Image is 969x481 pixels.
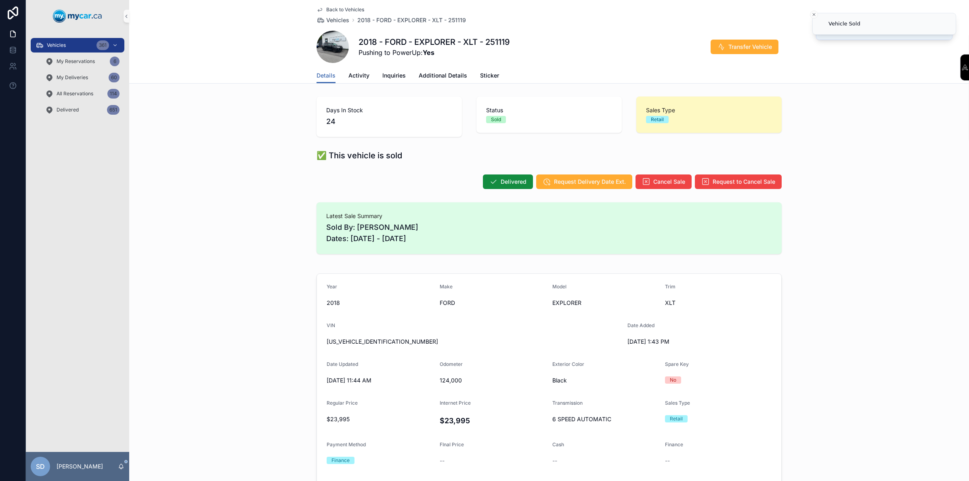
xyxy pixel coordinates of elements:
[552,299,659,307] span: EXPLORER
[326,212,772,220] span: Latest Sale Summary
[536,174,632,189] button: Request Delivery Date Ext.
[359,48,510,57] span: Pushing to PowerUp:
[665,284,675,290] span: Trim
[552,441,564,447] span: Cash
[695,174,782,189] button: Request to Cancel Sale
[440,400,471,406] span: Internet Price
[53,10,102,23] img: App logo
[327,299,433,307] span: 2018
[552,284,566,290] span: Model
[419,71,467,80] span: Additional Details
[665,400,690,406] span: Sales Type
[483,174,533,189] button: Delivered
[810,11,818,19] button: Close toast
[57,462,103,470] p: [PERSON_NAME]
[423,48,434,57] strong: Yes
[40,86,124,101] a: All Reservations114
[47,42,66,48] span: Vehicles
[317,71,336,80] span: Details
[670,376,676,384] div: No
[713,178,775,186] span: Request to Cancel Sale
[552,457,557,465] span: --
[440,457,445,465] span: --
[109,73,120,82] div: 60
[57,107,79,113] span: Delivered
[107,89,120,99] div: 114
[57,74,88,81] span: My Deliveries
[317,6,364,13] a: Back to Vehicles
[40,54,124,69] a: My Reservations6
[317,150,402,161] h1: ✅ This vehicle is sold
[359,36,510,48] h1: 2018 - FORD - EXPLORER - XLT - 251119
[636,174,692,189] button: Cancel Sale
[440,284,453,290] span: Make
[728,43,772,51] span: Transfer Vehicle
[670,415,683,422] div: Retail
[665,457,670,465] span: --
[326,222,772,244] span: Sold By: [PERSON_NAME] Dates: [DATE] - [DATE]
[357,16,466,24] a: 2018 - FORD - EXPLORER - XLT - 251119
[327,322,335,328] span: VIN
[552,415,659,423] span: 6 SPEED AUTOMATIC
[828,20,860,28] div: Vehicle Sold
[327,284,337,290] span: Year
[57,90,93,97] span: All Reservations
[665,361,689,367] span: Spare Key
[326,6,364,13] span: Back to Vehicles
[317,16,349,24] a: Vehicles
[440,441,464,447] span: FInal Price
[646,106,772,114] span: Sales Type
[554,178,626,186] span: Request Delivery Date Ext.
[326,116,452,127] span: 24
[651,116,664,123] div: Retail
[326,106,452,114] span: Days In Stock
[327,338,621,346] span: [US_VEHICLE_IDENTIFICATION_NUMBER]
[552,376,659,384] span: Black
[627,322,654,328] span: Date Added
[40,103,124,117] a: Delivered651
[96,40,109,50] div: 361
[348,68,369,84] a: Activity
[627,338,734,346] span: [DATE] 1:43 PM
[665,299,772,307] span: XLT
[57,58,95,65] span: My Reservations
[491,116,501,123] div: Sold
[327,376,433,384] span: [DATE] 11:44 AM
[440,376,546,384] span: 124,000
[331,457,350,464] div: Finance
[501,178,526,186] span: Delivered
[440,361,463,367] span: Odometer
[327,400,358,406] span: Regular Price
[440,415,546,426] h4: $23,995
[110,57,120,66] div: 6
[382,71,406,80] span: Inquiries
[552,400,583,406] span: Transmission
[31,38,124,53] a: Vehicles361
[327,361,358,367] span: Date Updated
[480,71,499,80] span: Sticker
[327,415,433,423] span: $23,995
[26,32,129,128] div: scrollable content
[440,299,546,307] span: FORD
[107,105,120,115] div: 651
[653,178,685,186] span: Cancel Sale
[40,70,124,85] a: My Deliveries60
[348,71,369,80] span: Activity
[382,68,406,84] a: Inquiries
[317,68,336,84] a: Details
[36,462,45,471] span: SD
[711,40,778,54] button: Transfer Vehicle
[480,68,499,84] a: Sticker
[327,441,366,447] span: Payment Method
[419,68,467,84] a: Additional Details
[486,106,612,114] span: Status
[326,16,349,24] span: Vehicles
[665,441,683,447] span: Finance
[552,361,584,367] span: Exterior Color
